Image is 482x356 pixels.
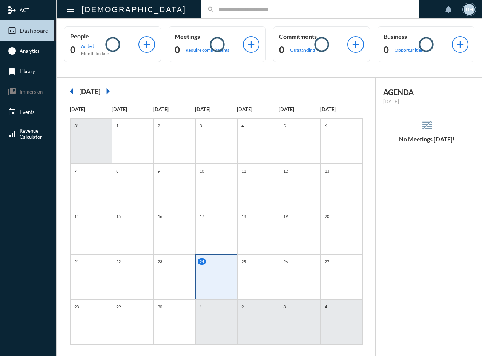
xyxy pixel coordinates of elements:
[100,84,115,99] mat-icon: arrow_right
[20,48,40,54] span: Analytics
[323,123,329,129] p: 6
[239,123,246,129] p: 4
[320,106,362,112] p: [DATE]
[8,87,17,96] mat-icon: collections_bookmark
[421,119,433,132] mat-icon: reorder
[239,168,248,174] p: 11
[444,5,453,14] mat-icon: notifications
[8,46,17,55] mat-icon: pie_chart
[198,123,204,129] p: 3
[323,304,329,310] p: 4
[323,168,331,174] p: 13
[198,168,206,174] p: 10
[323,258,331,265] p: 27
[281,123,287,129] p: 5
[207,6,215,13] mat-icon: search
[198,258,206,265] p: 24
[239,213,248,219] p: 18
[281,304,287,310] p: 3
[72,304,81,310] p: 28
[281,213,290,219] p: 19
[239,258,248,265] p: 25
[72,213,81,219] p: 14
[20,7,29,13] span: ACT
[114,123,120,129] p: 1
[70,106,112,112] p: [DATE]
[8,6,17,15] mat-icon: mediation
[72,258,81,265] p: 21
[281,258,290,265] p: 26
[153,106,195,112] p: [DATE]
[114,168,120,174] p: 8
[112,106,154,112] p: [DATE]
[281,168,290,174] p: 12
[72,168,78,174] p: 7
[198,213,206,219] p: 17
[8,107,17,117] mat-icon: event
[156,123,162,129] p: 2
[156,304,164,310] p: 30
[114,258,123,265] p: 22
[114,304,123,310] p: 29
[20,27,49,34] span: Dashboard
[156,213,164,219] p: 16
[383,98,471,104] p: [DATE]
[464,4,475,15] div: BH
[198,304,204,310] p: 1
[156,168,162,174] p: 9
[156,258,164,265] p: 23
[8,26,17,35] mat-icon: insert_chart_outlined
[20,128,42,140] span: Revenue Calculator
[20,68,35,74] span: Library
[279,106,321,112] p: [DATE]
[376,136,478,143] h5: No Meetings [DATE]!
[8,67,17,76] mat-icon: bookmark
[195,106,237,112] p: [DATE]
[63,2,78,17] button: Toggle sidenav
[323,213,331,219] p: 20
[239,304,246,310] p: 2
[81,3,186,15] h2: [DEMOGRAPHIC_DATA]
[114,213,123,219] p: 15
[237,106,279,112] p: [DATE]
[8,129,17,138] mat-icon: signal_cellular_alt
[64,84,79,99] mat-icon: arrow_left
[20,89,43,95] span: Immersion
[66,5,75,14] mat-icon: Side nav toggle icon
[383,87,471,97] h2: AGENDA
[72,123,81,129] p: 31
[79,87,100,95] h2: [DATE]
[20,109,35,115] span: Events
